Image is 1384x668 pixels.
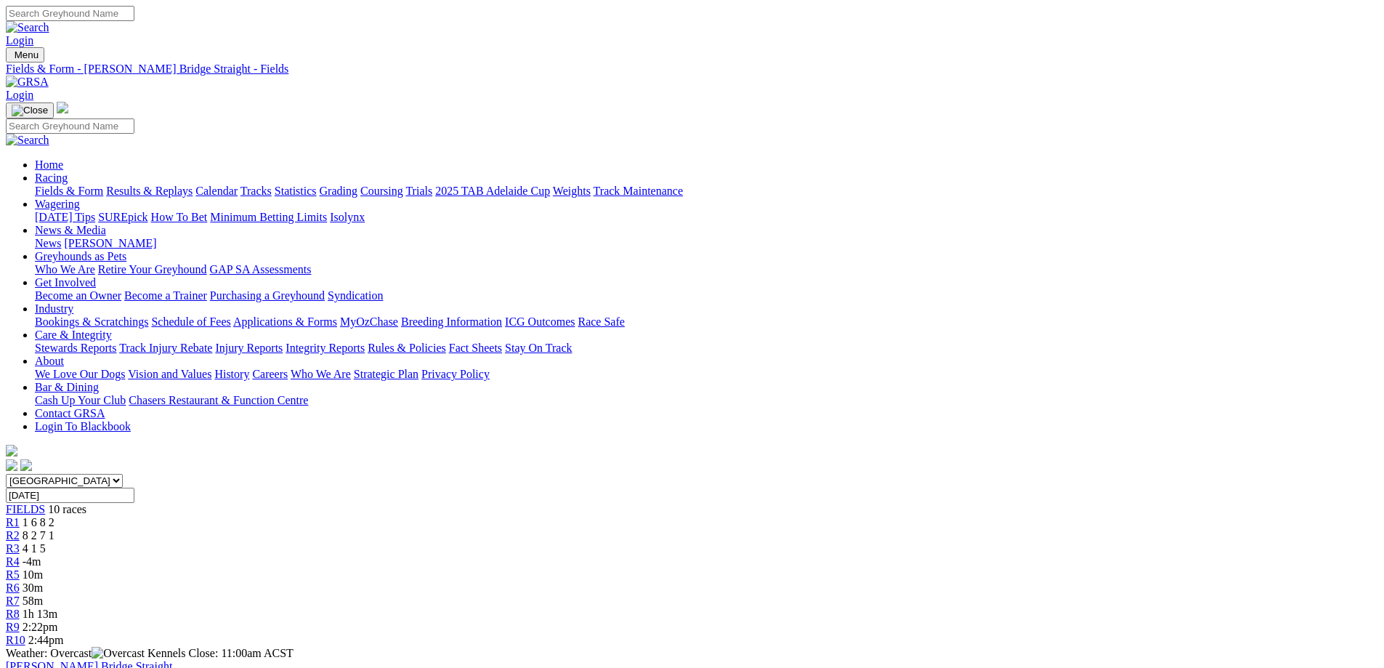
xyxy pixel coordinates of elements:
[6,21,49,34] img: Search
[6,488,134,503] input: Select date
[23,542,46,555] span: 4 1 5
[401,315,502,328] a: Breeding Information
[6,647,147,659] span: Weather: Overcast
[233,315,337,328] a: Applications & Forms
[35,237,61,249] a: News
[421,368,490,380] a: Privacy Policy
[6,459,17,471] img: facebook.svg
[214,368,249,380] a: History
[147,647,294,659] span: Kennels Close: 11:00am ACST
[6,118,134,134] input: Search
[35,302,73,315] a: Industry
[151,315,230,328] a: Schedule of Fees
[35,237,1378,250] div: News & Media
[129,394,308,406] a: Chasers Restaurant & Function Centre
[35,211,1378,224] div: Wagering
[6,555,20,568] a: R4
[340,315,398,328] a: MyOzChase
[28,634,64,646] span: 2:44pm
[35,185,1378,198] div: Racing
[320,185,357,197] a: Grading
[6,503,45,515] a: FIELDS
[92,647,145,660] img: Overcast
[6,542,20,555] a: R3
[210,263,312,275] a: GAP SA Assessments
[20,459,32,471] img: twitter.svg
[128,368,211,380] a: Vision and Values
[6,608,20,620] a: R8
[6,582,20,594] a: R6
[286,342,365,354] a: Integrity Reports
[330,211,365,223] a: Isolynx
[35,289,121,302] a: Become an Owner
[594,185,683,197] a: Track Maintenance
[15,49,39,60] span: Menu
[35,420,131,432] a: Login To Blackbook
[578,315,624,328] a: Race Safe
[6,76,49,89] img: GRSA
[368,342,446,354] a: Rules & Policies
[6,445,17,456] img: logo-grsa-white.png
[35,185,103,197] a: Fields & Form
[35,394,126,406] a: Cash Up Your Club
[6,134,49,147] img: Search
[35,276,96,289] a: Get Involved
[6,595,20,607] a: R7
[291,368,351,380] a: Who We Are
[6,89,33,101] a: Login
[23,582,43,594] span: 30m
[210,289,325,302] a: Purchasing a Greyhound
[6,34,33,47] a: Login
[215,342,283,354] a: Injury Reports
[35,172,68,184] a: Racing
[35,158,63,171] a: Home
[35,329,112,341] a: Care & Integrity
[6,529,20,542] a: R2
[35,355,64,367] a: About
[98,211,147,223] a: SUREpick
[64,237,156,249] a: [PERSON_NAME]
[35,198,80,210] a: Wagering
[35,368,1378,381] div: About
[35,211,95,223] a: [DATE] Tips
[23,516,54,528] span: 1 6 8 2
[35,289,1378,302] div: Get Involved
[360,185,403,197] a: Coursing
[405,185,432,197] a: Trials
[23,595,43,607] span: 58m
[6,63,1378,76] a: Fields & Form - [PERSON_NAME] Bridge Straight - Fields
[23,621,58,633] span: 2:22pm
[35,250,126,262] a: Greyhounds as Pets
[124,289,207,302] a: Become a Trainer
[553,185,591,197] a: Weights
[35,394,1378,407] div: Bar & Dining
[106,185,193,197] a: Results & Replays
[23,555,41,568] span: -4m
[6,102,54,118] button: Toggle navigation
[6,621,20,633] span: R9
[35,263,95,275] a: Who We Are
[23,608,57,620] span: 1h 13m
[6,634,25,646] a: R10
[35,342,116,354] a: Stewards Reports
[35,381,99,393] a: Bar & Dining
[6,568,20,581] a: R5
[240,185,272,197] a: Tracks
[505,342,572,354] a: Stay On Track
[98,263,207,275] a: Retire Your Greyhound
[35,368,125,380] a: We Love Our Dogs
[119,342,212,354] a: Track Injury Rebate
[210,211,327,223] a: Minimum Betting Limits
[275,185,317,197] a: Statistics
[195,185,238,197] a: Calendar
[6,47,44,63] button: Toggle navigation
[6,516,20,528] span: R1
[23,529,54,542] span: 8 2 7 1
[35,315,148,328] a: Bookings & Scratchings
